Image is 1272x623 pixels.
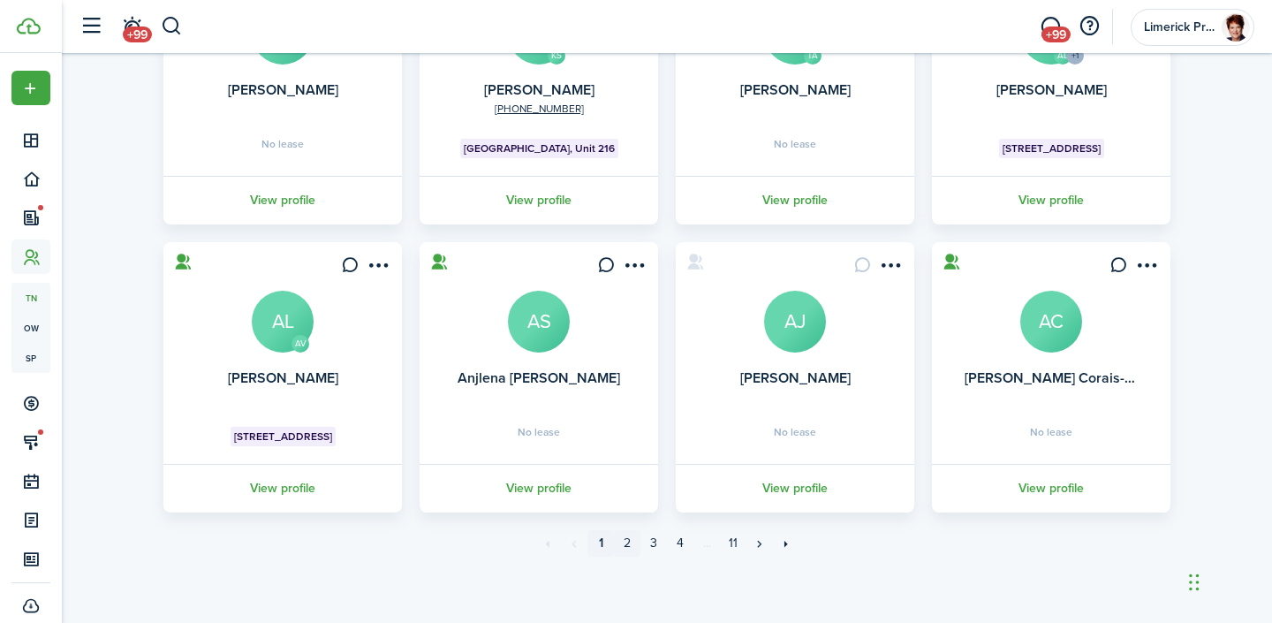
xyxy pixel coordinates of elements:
button: Open menu [875,256,904,280]
a: AJ [764,291,826,353]
a: View profile [417,464,661,513]
a: [PHONE_NUMBER] [495,101,584,117]
span: No lease [261,139,304,149]
span: +99 [123,27,152,42]
span: No lease [518,427,560,437]
a: 2 [614,530,640,557]
avatar-text: AL [1054,47,1071,65]
a: [PERSON_NAME] [740,80,851,100]
a: Anjlena [PERSON_NAME] [458,368,620,388]
a: AS [508,291,570,353]
a: Last [773,530,799,557]
a: [PERSON_NAME] [484,80,594,100]
a: 11 [720,530,746,557]
a: View profile [161,464,405,513]
iframe: Chat Widget [1184,538,1272,623]
img: TenantCloud [17,18,41,34]
a: 1 [587,530,614,557]
span: [STREET_ADDRESS] [1003,141,1101,156]
a: ... [693,530,720,557]
a: [PERSON_NAME] Corais-[PERSON_NAME] [965,368,1235,388]
avatar-counter: +1 [1066,47,1084,65]
a: View profile [417,176,661,224]
avatar-text: KS [548,47,565,65]
button: Open menu [1132,256,1160,280]
a: View profile [673,176,917,224]
span: No lease [774,427,816,437]
div: Drag [1189,556,1200,609]
a: Previous [561,530,587,557]
a: AC [1020,291,1082,353]
button: Open menu [619,256,647,280]
span: +99 [1041,27,1071,42]
a: View profile [161,176,405,224]
a: Messaging [1033,4,1067,49]
a: Notifications [115,4,148,49]
a: 4 [667,530,693,557]
span: Limerick Property Management LLC [1144,21,1215,34]
a: View profile [673,464,917,513]
avatar-text: TA [804,47,821,65]
a: 3 [640,530,667,557]
span: No lease [774,139,816,149]
a: AL [252,291,314,353]
button: Open resource center [1074,11,1104,42]
span: [STREET_ADDRESS] [234,429,332,444]
a: tn [11,283,50,313]
button: Open menu [363,256,391,280]
a: ow [11,313,50,343]
button: Open sidebar [74,10,108,43]
a: View profile [929,464,1173,513]
span: [GEOGRAPHIC_DATA], Unit 216 [464,141,615,156]
a: First [534,530,561,557]
button: Search [161,11,183,42]
button: Open menu [11,71,50,105]
avatar-text: AV [291,335,309,353]
a: Next [746,530,773,557]
a: [PERSON_NAME] [228,80,338,100]
a: sp [11,343,50,373]
a: [PERSON_NAME] [996,80,1107,100]
a: View profile [929,176,1173,224]
a: [PERSON_NAME] [228,368,338,388]
span: No lease [1030,427,1072,437]
img: Limerick Property Management LLC [1222,13,1250,42]
a: [PERSON_NAME] [740,368,851,388]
